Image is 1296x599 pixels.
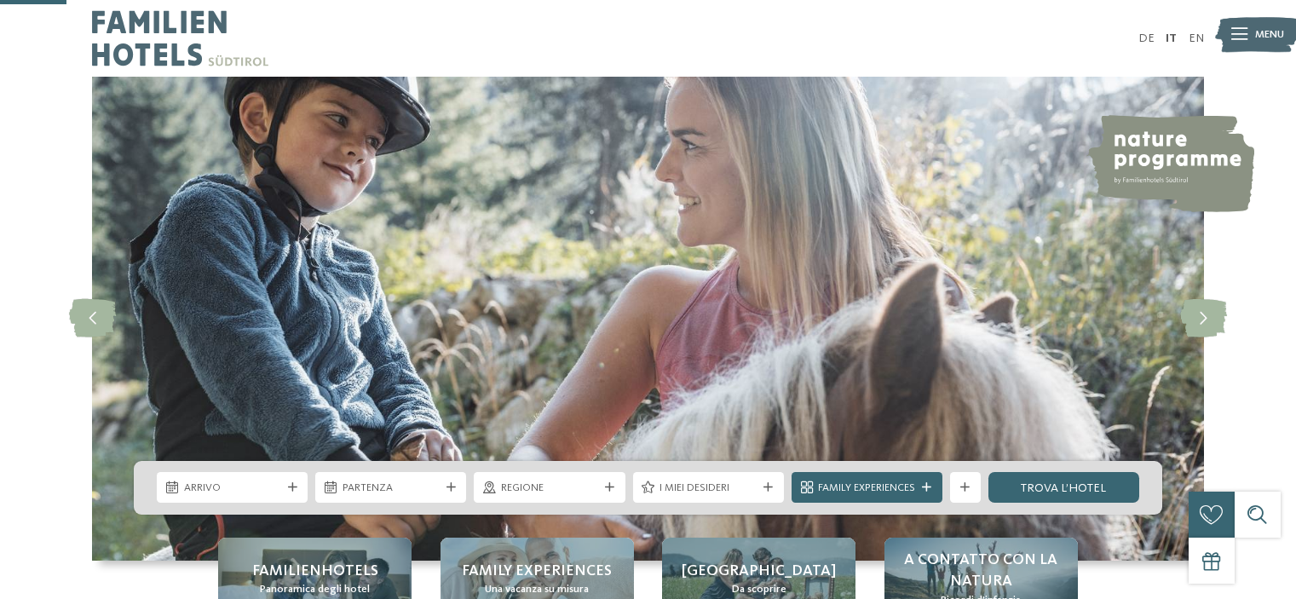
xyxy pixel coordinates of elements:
span: A contatto con la natura [900,550,1063,592]
span: [GEOGRAPHIC_DATA] [682,561,836,582]
span: Family experiences [462,561,612,582]
span: Regione [501,481,598,496]
span: Una vacanza su misura [485,582,589,597]
a: DE [1138,32,1155,44]
span: Family Experiences [818,481,915,496]
img: nature programme by Familienhotels Südtirol [1086,115,1254,212]
span: Panoramica degli hotel [260,582,370,597]
a: trova l’hotel [988,472,1139,503]
span: I miei desideri [660,481,757,496]
span: Arrivo [184,481,281,496]
img: Family hotel Alto Adige: the happy family places! [92,77,1204,561]
a: EN [1189,32,1204,44]
a: IT [1166,32,1177,44]
span: Menu [1255,27,1284,43]
span: Da scoprire [732,582,786,597]
span: Partenza [343,481,440,496]
span: Familienhotels [252,561,378,582]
